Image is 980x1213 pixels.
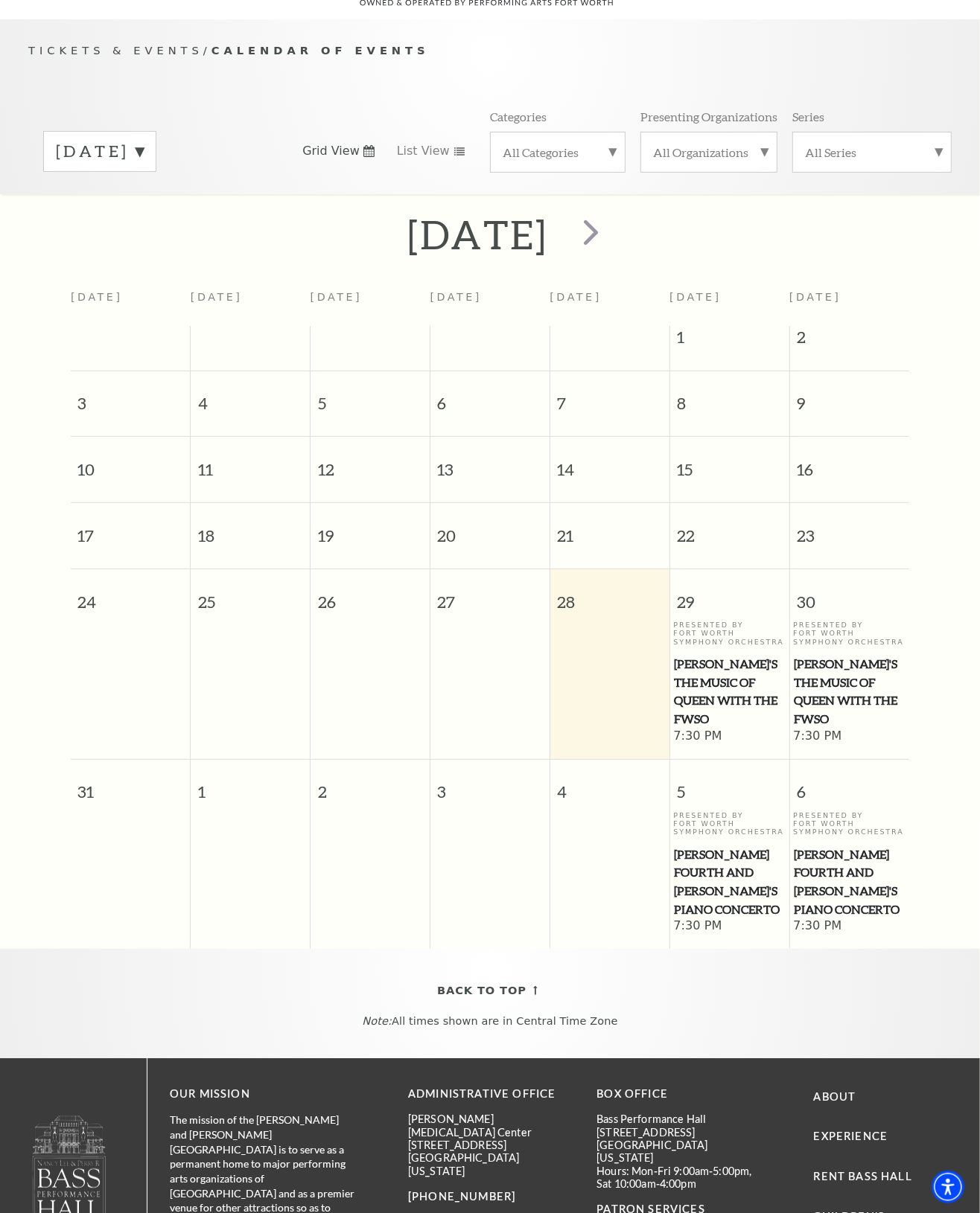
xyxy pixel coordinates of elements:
th: [DATE] [71,282,191,326]
span: 18 [191,503,310,554]
span: 1 [670,326,789,356]
span: 6 [430,371,550,423]
p: [STREET_ADDRESS] [408,1139,574,1151]
span: 23 [790,503,909,554]
h2: [DATE] [407,211,548,258]
a: Experience [814,1130,888,1142]
th: [DATE] [191,282,311,326]
p: Hours: Mon-Fri 9:00am-5:00pm, Sat 10:00am-4:00pm [596,1165,763,1191]
span: 13 [430,437,550,488]
span: 14 [550,437,669,488]
th: [DATE] [430,282,550,326]
p: Presented By Fort Worth Symphony Orchestra [673,811,785,836]
span: 1 [191,760,310,811]
p: [PERSON_NAME][MEDICAL_DATA] Center [408,1113,574,1139]
span: 2 [311,760,430,811]
span: 19 [311,503,430,554]
span: 5 [311,371,430,423]
span: 2 [790,326,909,356]
label: All Organizations [653,144,765,160]
div: Accessibility Menu [932,1171,964,1203]
span: Grid View [302,143,360,159]
p: Administrative Office [408,1085,574,1104]
p: Categories [490,109,547,124]
span: 26 [311,569,430,621]
p: All times shown are in Central Time Zone [14,1015,966,1028]
p: BOX OFFICE [596,1085,763,1104]
p: [GEOGRAPHIC_DATA][US_STATE] [408,1151,574,1177]
span: 30 [790,569,909,621]
span: 7:30 PM [673,918,785,935]
span: 4 [550,760,669,811]
a: About [814,1090,856,1103]
p: Presented By Fort Worth Symphony Orchestra [793,811,906,836]
span: 5 [670,760,789,811]
span: 7 [550,371,669,423]
span: Tickets & Events [28,44,203,57]
label: [DATE] [56,140,144,163]
span: 20 [430,503,550,554]
em: Note: [362,1015,392,1027]
a: Rent Bass Hall [814,1170,912,1182]
span: [PERSON_NAME]'s The Music of Queen with the FWSO [674,655,784,729]
span: 17 [71,503,190,554]
span: 27 [430,569,550,621]
span: 28 [550,569,669,621]
span: 7:30 PM [793,729,906,745]
span: 4 [191,371,310,423]
p: [GEOGRAPHIC_DATA][US_STATE] [596,1139,763,1165]
label: All Series [805,144,939,160]
p: OUR MISSION [170,1085,356,1104]
span: 21 [550,503,669,554]
p: Presented By Fort Worth Symphony Orchestra [793,621,906,646]
span: [PERSON_NAME] Fourth and [PERSON_NAME]'s Piano Concerto [794,845,905,919]
th: [DATE] [311,282,430,326]
p: [PHONE_NUMBER] [408,1188,574,1206]
button: next [562,208,617,261]
span: [PERSON_NAME]'s The Music of Queen with the FWSO [794,655,905,729]
span: [DATE] [789,291,841,303]
span: [PERSON_NAME] Fourth and [PERSON_NAME]'s Piano Concerto [674,845,784,919]
span: 7:30 PM [793,918,906,935]
span: Back To Top [437,982,526,1000]
span: 24 [71,569,190,621]
p: Bass Performance Hall [596,1113,763,1125]
span: List View [397,143,450,159]
p: Presenting Organizations [640,109,777,124]
label: All Categories [503,144,613,160]
p: / [28,42,952,60]
span: 8 [670,371,789,423]
span: [DATE] [669,291,722,303]
span: 6 [790,760,909,811]
p: [STREET_ADDRESS] [596,1126,763,1139]
span: 3 [71,371,190,423]
span: 16 [790,437,909,488]
th: [DATE] [550,282,669,326]
span: 10 [71,437,190,488]
span: 29 [670,569,789,621]
span: 9 [790,371,909,423]
span: 7:30 PM [673,729,785,745]
p: Presented By Fort Worth Symphony Orchestra [673,621,785,646]
span: Calendar of Events [211,44,430,57]
span: 12 [311,437,430,488]
span: 15 [670,437,789,488]
span: 22 [670,503,789,554]
p: Series [792,109,824,124]
span: 25 [191,569,310,621]
span: 31 [71,760,190,811]
span: 3 [430,760,550,811]
span: 11 [191,437,310,488]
